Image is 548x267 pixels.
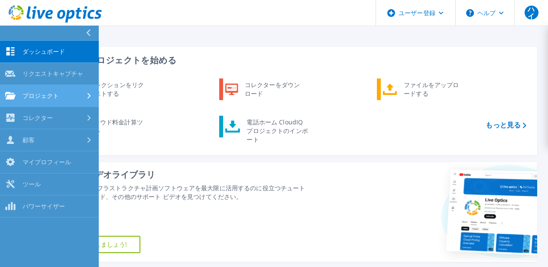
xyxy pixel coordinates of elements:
[23,136,35,144] font: 顧客
[486,120,521,130] font: もっと見る
[404,81,459,98] font: ファイルをアップロードする
[528,4,535,21] font: ハイ
[246,118,308,143] font: 電話ホーム CloudIQ プロジェクトのインポート
[486,121,526,129] a: もっと見る
[61,116,150,137] a: クラウド料金計算ツール
[89,81,144,98] font: コレクションをリクエストする
[399,9,435,17] font: ユーザー登録
[61,78,150,100] a: コレクションをリクエストする
[23,47,65,55] font: ダッシュボード
[51,184,305,201] font: Live Optics インフラストラクチャ計画ソフトウェアを最大限に活用するのに役立つチュートリアル、説明ガイド、その他のサポート ビデオを見つけてください。
[23,158,71,166] font: マイプロフィール
[377,78,466,100] a: ファイルをアップロードする
[23,69,83,78] font: リクエストキャプチャ
[23,180,41,188] font: ツール
[88,118,143,135] font: クラウド料金計算ツール
[62,54,176,66] font: 新しいプロジェクトを始める
[477,9,496,17] font: ヘルプ
[23,114,53,122] font: コレクター
[245,81,300,98] font: コレクターをダウンロード
[23,202,65,210] font: パワーサイザー
[219,78,308,100] a: コレクターをダウンロード
[51,169,156,180] font: サポートビデオライブラリ
[23,91,59,100] font: プロジェクト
